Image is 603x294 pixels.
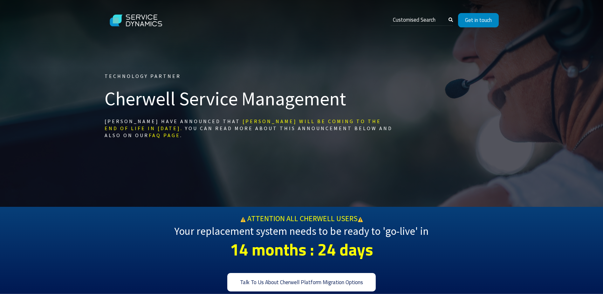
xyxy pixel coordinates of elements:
[458,13,499,27] a: Get in touch
[105,118,381,131] a: [PERSON_NAME] will be coming to the end of life in [DATE]
[391,15,453,26] input: Search...
[175,225,428,238] span: Your replacement system needs to be ready to 'go-live' in
[247,213,358,223] span: ATTENTION ALL CHERWELL USERS
[227,273,376,292] a: Talk To Us About Cherwell Platform Migration Options
[105,125,393,138] span: You can read more ABOUT THIS ANNOUNCEMENT below and also on our .
[105,118,240,124] span: [PERSON_NAME] have announced that
[149,132,180,138] a: FAQ page
[105,8,168,33] img: Service Dynamics Logo - White
[111,234,492,265] p: 14 months : 24 days
[105,118,381,131] span: .
[358,217,363,222] span: ⚠️
[105,73,394,80] h6: Technology Partner
[240,217,246,222] span: ⚠️
[105,87,394,110] h1: Cherwell Service Management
